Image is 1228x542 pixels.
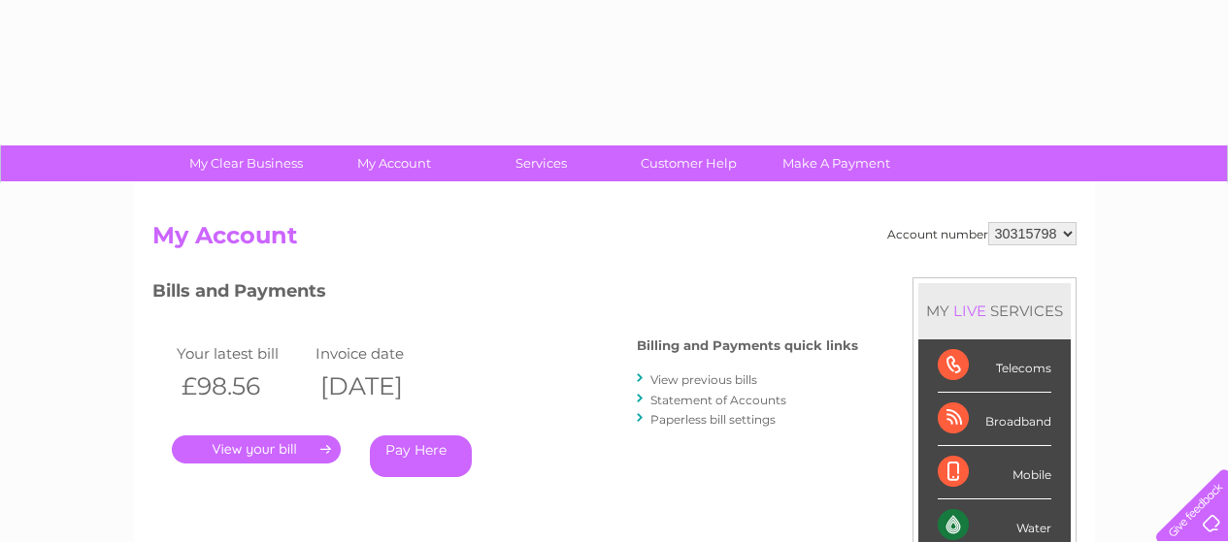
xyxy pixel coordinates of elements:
h4: Billing and Payments quick links [637,338,858,353]
a: Make A Payment [756,145,916,181]
th: [DATE] [311,367,450,406]
div: Broadband [938,393,1051,446]
a: View previous bills [650,372,757,387]
th: £98.56 [172,367,312,406]
h3: Bills and Payments [152,277,858,311]
div: Mobile [938,446,1051,499]
a: My Clear Business [166,145,326,181]
a: . [172,435,341,463]
div: LIVE [949,302,990,320]
h2: My Account [152,222,1077,259]
a: Customer Help [609,145,769,181]
a: My Account [314,145,474,181]
td: Invoice date [311,340,450,367]
a: Statement of Accounts [650,393,786,407]
div: Telecoms [938,339,1051,393]
div: Account number [887,222,1077,245]
a: Pay Here [370,435,472,477]
td: Your latest bill [172,340,312,367]
div: MY SERVICES [918,283,1071,338]
a: Paperless bill settings [650,412,776,427]
a: Services [461,145,621,181]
